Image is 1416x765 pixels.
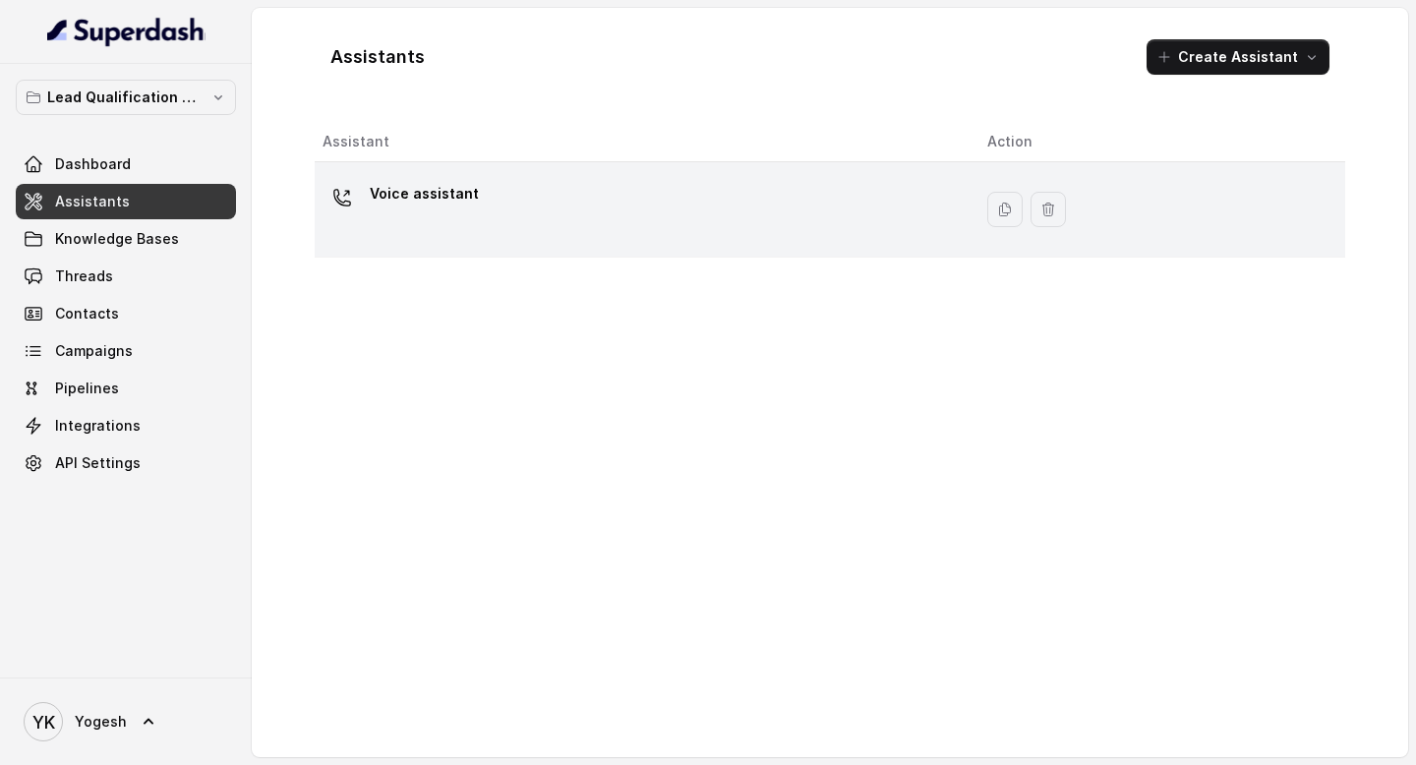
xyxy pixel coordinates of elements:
[1147,39,1329,75] button: Create Assistant
[55,416,141,436] span: Integrations
[32,712,55,733] text: YK
[16,371,236,406] a: Pipelines
[370,178,479,209] p: Voice assistant
[75,712,127,732] span: Yogesh
[16,408,236,443] a: Integrations
[315,122,972,162] th: Assistant
[55,304,119,324] span: Contacts
[16,445,236,481] a: API Settings
[16,147,236,182] a: Dashboard
[55,266,113,286] span: Threads
[16,80,236,115] button: Lead Qualification AI Call
[55,154,131,174] span: Dashboard
[972,122,1345,162] th: Action
[55,192,130,211] span: Assistants
[47,16,206,47] img: light.svg
[55,453,141,473] span: API Settings
[55,379,119,398] span: Pipelines
[330,41,425,73] h1: Assistants
[16,221,236,257] a: Knowledge Bases
[16,694,236,749] a: Yogesh
[55,341,133,361] span: Campaigns
[16,333,236,369] a: Campaigns
[47,86,205,109] p: Lead Qualification AI Call
[16,259,236,294] a: Threads
[55,229,179,249] span: Knowledge Bases
[16,184,236,219] a: Assistants
[16,296,236,331] a: Contacts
